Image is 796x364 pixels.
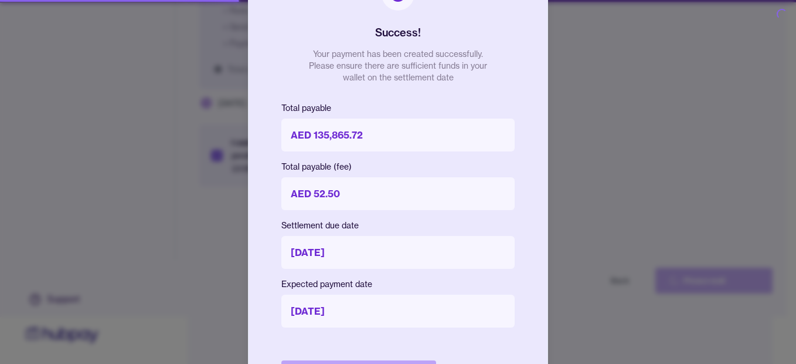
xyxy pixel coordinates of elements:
[281,278,515,290] p: Expected payment date
[281,177,515,210] p: AED 52.50
[281,102,515,114] p: Total payable
[304,48,492,83] p: Your payment has been created successfully. Please ensure there are sufficient funds in your wall...
[281,295,515,328] p: [DATE]
[375,25,421,41] h2: Success!
[281,161,515,173] p: Total payable (fee)
[281,236,515,269] p: [DATE]
[281,119,515,151] p: AED 135,865.72
[281,220,515,231] p: Settlement due date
